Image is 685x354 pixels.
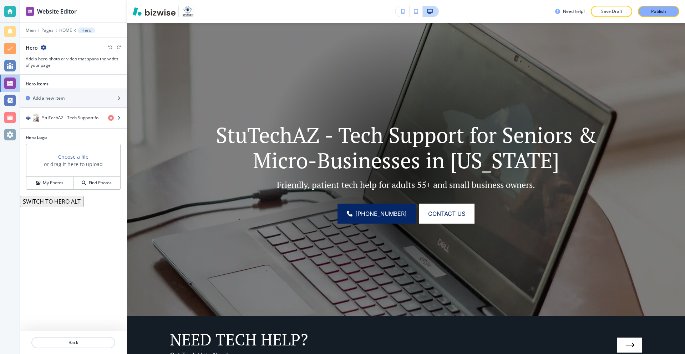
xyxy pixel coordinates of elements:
[127,23,685,316] img: Banner Image
[182,6,194,17] img: Your Logo
[42,115,102,121] h4: StuTechAZ - Tech Support for Seniors & Micro-Businesses in [US_STATE]
[170,330,592,349] p: NEED TECH HELP?
[26,144,121,190] div: Choose a fileor drag it here to uploadMy PhotosFind Photos
[26,81,49,87] h2: Hero Items
[89,180,112,186] h4: Find Photos
[355,209,407,218] span: [PHONE_NUMBER]
[133,7,176,16] img: Bizwise Logo
[563,8,585,15] h3: Need help?
[638,6,679,17] button: Publish
[651,8,666,15] p: Publish
[32,339,115,346] p: Back
[41,28,54,33] button: Pages
[78,28,95,33] button: Hero
[37,7,77,16] h2: Website Editor
[428,209,465,218] span: Contact Us
[44,160,103,168] h3: or drag it here to upload
[81,28,91,33] p: Hero
[419,204,475,224] button: Contact Us
[59,28,72,33] button: HOME
[26,115,31,120] img: Drag
[26,7,34,16] img: editor icon
[43,180,64,186] h4: My Photos
[26,28,36,33] button: Main
[31,337,115,348] button: Back
[591,6,632,17] button: Save Draft
[20,196,83,207] button: SWITCH TO HERO ALT
[73,177,120,189] button: Find Photos
[26,56,121,69] h3: Add a hero photo or video that spans the width of your page
[20,108,127,129] button: DragStuTechAZ - Tech Support for Seniors & Micro-Businesses in [US_STATE]
[58,153,88,160] button: Choose a file
[20,89,127,107] button: Add a new item
[210,179,602,190] p: Friendly, patient tech help for adults 55+ and small business owners.
[26,134,121,141] h2: Hero Logo
[338,204,416,224] a: [PHONE_NUMBER]
[600,8,623,15] p: Save Draft
[26,177,73,189] button: My Photos
[210,122,602,173] p: StuTechAZ - Tech Support for Seniors & Micro-Businesses in [US_STATE]
[26,44,38,51] h2: Hero
[33,95,65,101] h2: Add a new item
